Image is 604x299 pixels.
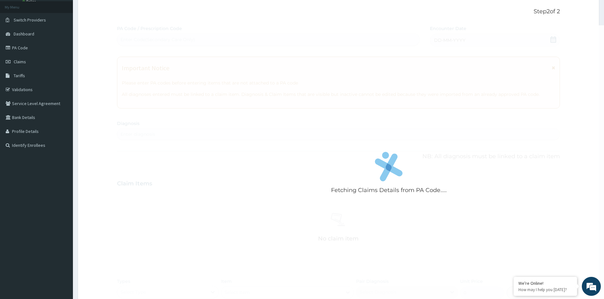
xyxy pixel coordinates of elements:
span: Claims [14,59,26,65]
p: How may I help you today? [518,287,572,292]
p: Step 2 of 2 [117,8,560,15]
textarea: Type your message and hit 'Enter' [3,173,121,195]
div: Chat with us now [33,35,107,44]
span: Tariffs [14,73,25,78]
img: d_794563401_company_1708531726252_794563401 [12,32,26,47]
div: Minimize live chat window [104,3,119,18]
p: Fetching Claims Details from PA Code..... [331,186,447,195]
span: We're online! [37,80,88,144]
div: We're Online! [518,280,572,286]
span: Switch Providers [14,17,46,23]
span: Dashboard [14,31,34,37]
